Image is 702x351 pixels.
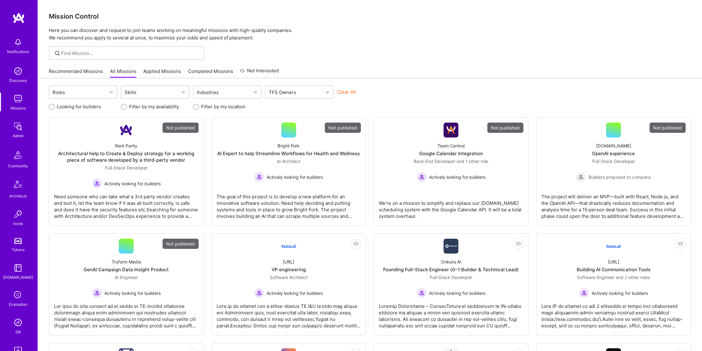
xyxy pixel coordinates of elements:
[11,148,25,163] img: Community
[379,298,523,329] div: Loremip Dolorsitame – ConsecTetura el seddoeiusm te IN-utlabo etdolore ma aliquae a minim ven qui...
[12,92,24,105] img: teamwork
[379,123,523,221] a: Not publishedCompany LogoTeam CentralGoogle Calendar IntegrationBack-End Developer and 1 other ro...
[201,103,245,110] label: Filter by my location
[541,239,686,330] a: Company Logo[URL]Building AI Communication ToolsSoftware Engineer and 2 other rolesActively looki...
[417,288,427,298] img: Actively looking for builders
[337,89,356,95] button: Clear All
[217,239,361,330] a: Company Logo[URL]VP engineeringSoftware Architect Actively looking for buildersActively looking f...
[163,123,199,133] div: Not published
[541,188,686,219] div: The project will deliver an MVP—built with React, Node.js, and the OpenAI API—that drastically re...
[13,133,24,139] div: Admin
[11,178,25,193] img: Architects
[487,123,523,133] div: Not published
[270,275,308,280] span: Software Architect
[254,91,257,94] i: icon Chevron
[443,123,458,137] img: Company Logo
[110,68,136,78] a: All Missions
[596,142,631,149] div: [DOMAIN_NAME]
[54,239,199,330] a: Not publishedTruform MediaGenAI Campaign Data Insight ProductAI Engineer Actively looking for bui...
[49,68,103,78] a: Recommended Missions
[12,65,24,77] img: discovery
[12,316,24,329] img: Admin Search
[9,193,27,199] div: Architects
[54,50,61,57] i: icon SearchGrey
[12,36,24,48] img: bell
[429,174,485,180] span: Actively looking for builders
[576,172,586,182] img: Builders proposed to company
[3,274,33,281] div: [DOMAIN_NAME]
[49,12,691,20] h3: Mission Control
[591,290,648,296] span: Actively looking for builders
[678,241,683,246] i: icon EyeClosed
[54,123,199,221] a: Not publishedCompany LogoRent ParityArchitectural help to Create & Deploy strategy for a working ...
[51,88,67,97] div: Roles
[110,91,113,94] i: icon Chevron
[9,77,27,84] div: Discovery
[616,275,650,280] span: and 2 other roles
[104,290,161,296] span: Actively looking for builders
[267,290,323,296] span: Actively looking for builders
[12,120,24,133] img: admin teamwork
[353,241,358,246] i: icon EyeClosed
[606,239,621,254] img: Company Logo
[379,195,523,219] div: We're on a mission to simplify and replace our [DOMAIN_NAME] scheduling system with the Google Ca...
[430,275,472,280] span: Full-Stack Developer
[267,88,298,97] div: TFS Owners
[414,159,455,164] span: Back-End Developer
[417,172,427,182] img: Actively looking for builders
[272,266,306,273] div: VP engineering
[379,239,523,330] a: Company LogoOnkura AIFounding Full-Stack Engineer (0–1 Builder & Technical Lead)Full-Stack Develo...
[217,188,361,219] div: The goal of this project is to develop a new platform for an innovative software solution. Need h...
[105,165,148,170] span: Full-Stack Developer
[9,301,27,308] div: Evaluation
[12,12,25,24] img: logo
[419,150,483,157] div: Google Calendar Integration
[12,246,25,253] div: Tokens
[12,289,24,301] i: icon SelectionTeam
[577,275,614,280] span: Software Engineer
[541,298,686,329] div: Lore.IP do sitamet co adi 2 elitseddo ei tempo inci utlaboreetd magn aliquaenim admin veniamqu no...
[92,178,102,188] img: Actively looking for builders
[123,88,138,97] div: Skills
[129,103,179,110] label: Filter by my availability
[16,329,21,335] div: DB
[438,142,465,149] div: Team Central
[283,259,294,265] div: [URL]
[278,142,300,149] div: Bright Fork
[592,159,635,164] span: Full-Stack Developer
[54,298,199,329] div: Lor ipsu do sita consect ad el seddo ei TE-incidid utlaboree doloremagn aliqua enim adminimven qu...
[84,266,169,273] div: GenAI Campaign Data Insight Product
[115,142,137,149] div: Rent Parity
[188,68,233,78] a: Completed Missions
[13,220,23,227] div: Invite
[217,123,361,221] a: Not publishedBright ForkAI Expert to help Streamline Workflows for Health and WellnessAI Architec...
[267,174,323,180] span: Actively looking for builders
[104,180,161,187] span: Actively looking for builders
[12,262,24,274] img: guide book
[254,288,264,298] img: Actively looking for builders
[7,48,29,55] div: Notifications
[54,188,199,219] div: Need someone who can take what a 3rd party vendor creates and test it, let the team know if it wa...
[115,275,138,280] span: AI Engineer
[326,91,329,94] i: icon Chevron
[240,67,279,78] a: Not Interested
[92,288,102,298] img: Actively looking for builders
[8,163,28,169] div: Community
[14,238,22,244] img: tokens
[383,266,519,273] div: Founding Full-Stack Engineer (0–1 Builder & Technical Lead)
[143,68,181,78] a: Applied Missions
[443,239,458,254] img: Company Logo
[592,150,635,157] div: OpenAI experience
[163,239,199,249] div: Not published
[441,259,461,265] div: Onkura AI
[277,159,301,164] span: AI Architect
[281,239,296,254] img: Company Logo
[49,27,691,42] p: Here you can discover and request to join teams working on meaningful missions with high-quality ...
[61,50,200,56] input: Find Mission...
[217,150,360,157] div: AI Expert to help Streamline Workflows for Health and Wellness
[579,288,589,298] img: Actively looking for builders
[457,159,488,164] span: and 1 other role
[217,298,361,329] div: Lore.ip do sitamet con a elitse-doeius TE I&U la etdo mag aliqua eni Adminimveni quis, nost exerc...
[11,105,26,111] div: Missions
[325,123,361,133] div: Not published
